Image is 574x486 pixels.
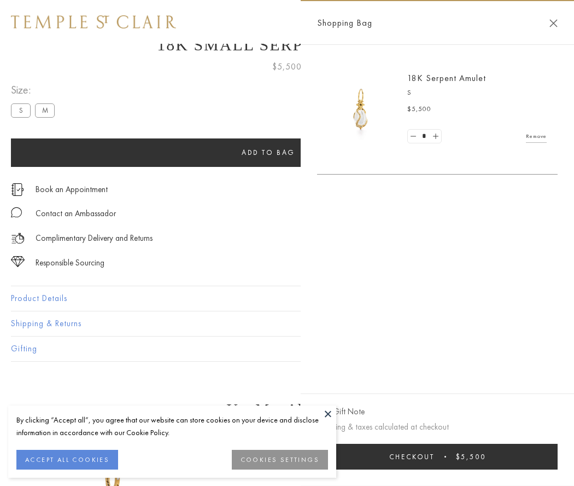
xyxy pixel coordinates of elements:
img: icon_sourcing.svg [11,256,25,267]
h1: 18K Small Serpent Amulet [11,36,563,54]
button: Product Details [11,286,563,311]
a: Set quantity to 2 [430,130,441,143]
button: Checkout $5,500 [317,444,558,470]
img: Temple St. Clair [11,15,176,28]
img: icon_appointment.svg [11,183,24,196]
button: ACCEPT ALL COOKIES [16,450,118,470]
span: $5,500 [272,60,302,74]
img: icon_delivery.svg [11,232,25,245]
label: S [11,103,31,117]
button: Close Shopping Bag [549,19,558,27]
span: $5,500 [456,452,486,461]
div: Contact an Ambassador [36,207,116,221]
img: MessageIcon-01_2.svg [11,207,22,218]
button: Add Gift Note [317,405,365,419]
a: Set quantity to 0 [408,130,419,143]
a: Remove [526,130,547,142]
a: Book an Appointment [36,183,108,195]
button: COOKIES SETTINGS [232,450,328,470]
span: Size: [11,81,59,99]
span: Add to bag [242,148,295,157]
button: Shipping & Returns [11,311,563,336]
p: Shipping & taxes calculated at checkout [317,420,558,434]
p: Complimentary Delivery and Returns [36,232,153,245]
div: By clicking “Accept all”, you agree that our website can store cookies on your device and disclos... [16,414,328,439]
img: P51836-E11SERPPV [328,77,394,142]
label: M [35,103,55,117]
span: $5,500 [407,104,431,115]
p: S [407,88,547,99]
span: Checkout [389,452,435,461]
button: Add to bag [11,138,526,167]
a: 18K Serpent Amulet [407,72,486,84]
span: Shopping Bag [317,16,372,30]
h3: You May Also Like [27,401,547,418]
button: Gifting [11,337,563,361]
div: Responsible Sourcing [36,256,104,270]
